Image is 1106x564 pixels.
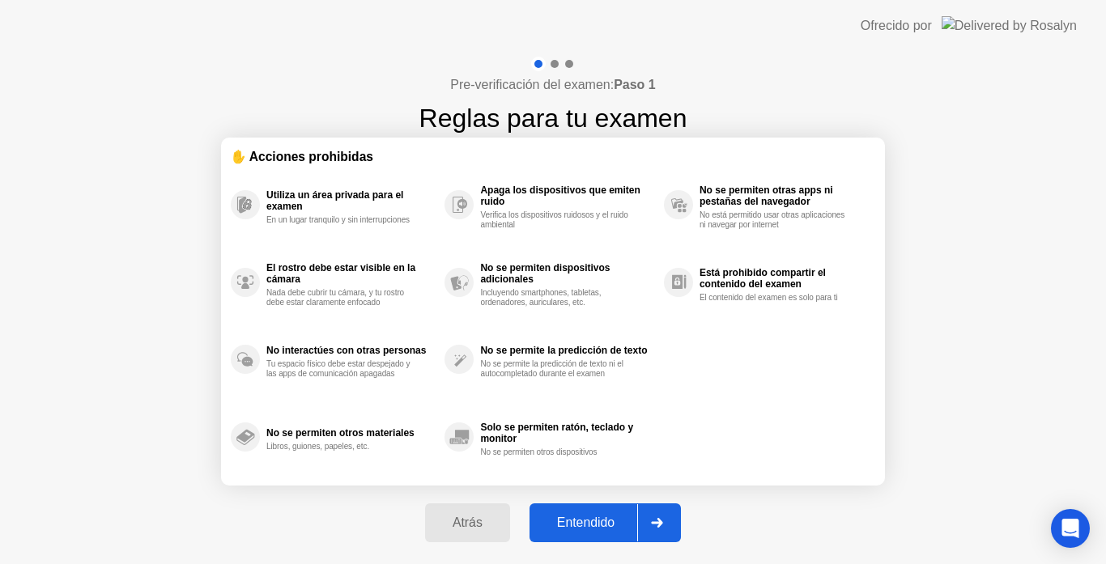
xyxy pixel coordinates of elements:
[700,293,853,303] div: El contenido del examen es solo para ti
[266,189,436,212] div: Utiliza un área privada para el examen
[530,503,681,542] button: Entendido
[480,422,655,444] div: Solo se permiten ratón, teclado y monitor
[480,210,633,230] div: Verifica los dispositivos ruidosos y el ruido ambiental
[266,215,419,225] div: En un lugar tranquilo y sin interrupciones
[480,345,655,356] div: No se permite la predicción de texto
[266,288,419,307] div: Nada debe cubrir tu cámara, y tu rostro debe estar claramente enfocado
[480,359,633,379] div: No se permite la predicción de texto ni el autocompletado durante el examen
[266,359,419,379] div: Tu espacio físico debe estar despejado y las apps de comunicación apagadas
[480,184,655,207] div: Apaga los dispositivos que emiten ruido
[425,503,510,542] button: Atrás
[266,262,436,285] div: El rostro debe estar visible en la cámara
[614,78,656,91] b: Paso 1
[480,288,633,307] div: Incluyendo smartphones, tabletas, ordenadores, auriculares, etc.
[266,427,436,439] div: No se permiten otros materiales
[266,442,419,452] div: Libros, guiones, papeles, etc.
[231,147,875,166] div: ✋ Acciones prohibidas
[480,262,655,285] div: No se permiten dispositivos adicionales
[534,515,637,530] div: Entendido
[942,16,1077,35] img: Delivered by Rosalyn
[266,345,436,356] div: No interactúes con otras personas
[700,184,867,207] div: No se permiten otras apps ni pestañas del navegador
[861,16,932,36] div: Ofrecido por
[430,515,505,530] div: Atrás
[700,210,853,230] div: No está permitido usar otras aplicaciones ni navegar por internet
[450,75,655,95] h4: Pre-verificación del examen:
[419,99,687,138] h1: Reglas para tu examen
[1051,509,1090,548] div: Open Intercom Messenger
[480,447,633,457] div: No se permiten otros dispositivos
[700,267,867,290] div: Está prohibido compartir el contenido del examen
